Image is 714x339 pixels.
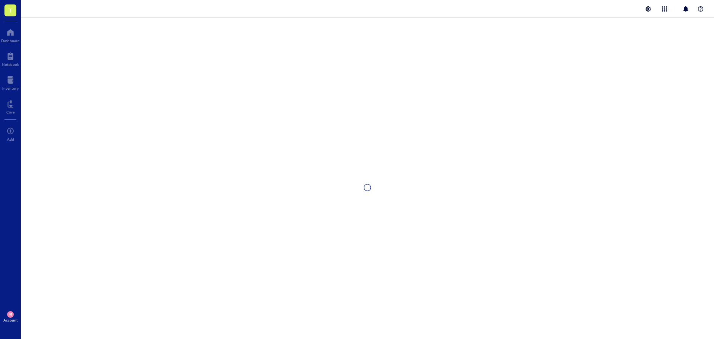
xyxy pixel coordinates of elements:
[6,110,15,114] div: Core
[1,26,20,43] a: Dashboard
[3,318,18,322] div: Account
[9,313,12,316] span: MB
[7,137,14,141] div: Add
[2,62,19,67] div: Notebook
[9,6,12,15] span: T
[6,98,15,114] a: Core
[2,86,19,90] div: Inventory
[2,74,19,90] a: Inventory
[2,50,19,67] a: Notebook
[1,38,20,43] div: Dashboard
